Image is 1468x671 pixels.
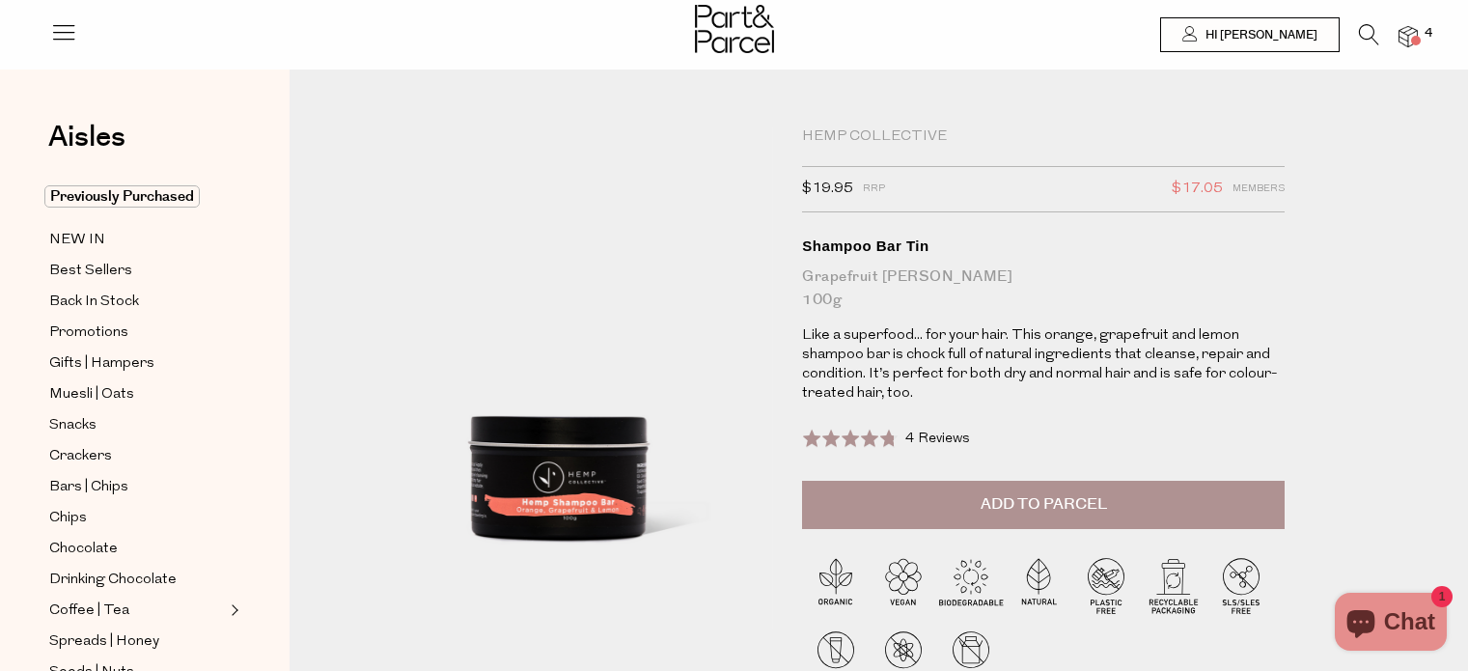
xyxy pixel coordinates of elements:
span: Hi [PERSON_NAME] [1201,27,1317,43]
span: RRP [863,177,885,202]
div: Hemp Collective [802,127,1285,147]
span: NEW IN [49,229,105,252]
div: Grapefruit [PERSON_NAME] 100g [802,266,1285,312]
span: Coffee | Tea [49,600,129,623]
span: Spreads | Honey [49,630,159,654]
span: 4 [1420,25,1437,42]
span: Chips [49,507,87,530]
img: P_P-ICONS-Live_Bec_V11_SLS-SLES_Free.svg [1207,551,1275,619]
span: Crackers [49,445,112,468]
span: Add to Parcel [981,493,1107,516]
a: Crackers [49,444,225,468]
span: Gifts | Hampers [49,352,154,376]
a: Snacks [49,413,225,437]
img: Shampoo Bar Tin [347,127,773,629]
span: Muesli | Oats [49,383,134,406]
a: Chocolate [49,537,225,561]
div: Shampoo Bar Tin [802,237,1285,256]
span: Promotions [49,322,128,345]
inbox-online-store-chat: Shopify online store chat [1329,593,1453,656]
button: Expand/Collapse Coffee | Tea [226,599,239,622]
p: Like a superfood... for your hair. This orange, grapefruit and lemon shampoo bar is chock full of... [802,326,1285,404]
a: NEW IN [49,228,225,252]
span: Bars | Chips [49,476,128,499]
span: Aisles [48,116,125,158]
a: Bars | Chips [49,475,225,499]
a: Back In Stock [49,290,225,314]
a: Best Sellers [49,259,225,283]
img: P_P-ICONS-Live_Bec_V11_Biodegradable.svg [937,551,1005,619]
span: Back In Stock [49,291,139,314]
span: $19.95 [802,177,853,202]
span: Previously Purchased [44,185,200,208]
img: P_P-ICONS-Live_Bec_V11_Plastic_Free.svg [1072,551,1140,619]
img: P_P-ICONS-Live_Bec_V11_Organic.svg [802,551,870,619]
a: Muesli | Oats [49,382,225,406]
img: P_P-ICONS-Live_Bec_V11_Natural.svg [1005,551,1072,619]
span: Snacks [49,414,97,437]
button: Add to Parcel [802,481,1285,529]
a: Chips [49,506,225,530]
span: 4 Reviews [905,432,970,446]
span: Members [1233,177,1285,202]
a: Gifts | Hampers [49,351,225,376]
a: Aisles [48,123,125,171]
img: Part&Parcel [695,5,774,53]
span: $17.05 [1172,177,1223,202]
a: Drinking Chocolate [49,568,225,592]
img: P_P-ICONS-Live_Bec_V11_Recyclable_Packaging.svg [1140,551,1207,619]
a: 4 [1399,26,1418,46]
a: Promotions [49,321,225,345]
a: Spreads | Honey [49,629,225,654]
img: P_P-ICONS-Live_Bec_V11_Vegan.svg [870,551,937,619]
a: Hi [PERSON_NAME] [1160,17,1340,52]
a: Previously Purchased [49,185,225,209]
span: Drinking Chocolate [49,569,177,592]
span: Best Sellers [49,260,132,283]
a: Coffee | Tea [49,599,225,623]
span: Chocolate [49,538,118,561]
